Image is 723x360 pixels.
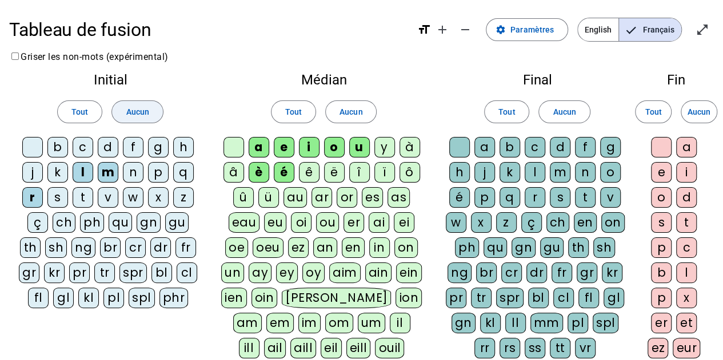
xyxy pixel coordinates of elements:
div: m [550,162,570,183]
div: gr [19,262,39,283]
button: Tout [57,100,102,123]
div: ai [369,212,389,233]
div: en [342,237,365,258]
div: qu [484,237,507,258]
div: ll [505,313,526,333]
div: ien [221,288,247,308]
div: ch [546,212,569,233]
div: cl [553,288,574,308]
div: d [676,187,697,208]
div: om [325,313,353,333]
div: n [575,162,596,183]
div: x [148,187,169,208]
div: ei [394,212,414,233]
label: Griser les non-mots (expérimental) [9,51,169,62]
div: eil [321,338,342,358]
div: z [173,187,194,208]
div: x [676,288,697,308]
button: Augmenter la taille de la police [431,18,454,41]
div: gl [604,288,624,308]
div: l [525,162,545,183]
div: t [73,187,93,208]
div: gl [53,288,74,308]
div: y [374,137,395,157]
button: Paramètres [486,18,568,41]
div: û [233,187,254,208]
div: ü [258,187,279,208]
div: gu [540,237,564,258]
div: tt [550,338,570,358]
div: bl [151,262,172,283]
div: o [600,162,621,183]
div: phr [159,288,189,308]
div: ez [648,338,668,358]
span: English [578,18,618,41]
div: tr [94,262,115,283]
mat-button-toggle-group: Language selection [577,18,682,42]
span: Tout [71,105,88,119]
div: a [676,137,697,157]
div: im [298,313,321,333]
div: ê [299,162,319,183]
div: pl [568,313,588,333]
div: à [400,137,420,157]
span: Tout [645,105,661,119]
div: au [283,187,307,208]
div: er [651,313,672,333]
button: Entrer en plein écran [691,18,714,41]
div: spr [119,262,147,283]
div: î [349,162,370,183]
div: é [449,187,470,208]
div: ng [71,237,95,258]
div: pr [69,262,90,283]
h2: Final [445,73,629,87]
div: s [47,187,68,208]
div: ail [264,338,286,358]
div: eau [229,212,260,233]
div: f [123,137,143,157]
div: er [343,212,364,233]
div: kl [480,313,501,333]
input: Griser les non-mots (expérimental) [11,52,19,60]
div: oeu [253,237,283,258]
div: t [676,212,697,233]
div: o [324,137,345,157]
div: gr [577,262,597,283]
div: pl [103,288,124,308]
div: fl [28,288,49,308]
div: s [651,212,672,233]
div: d [98,137,118,157]
div: cr [501,262,522,283]
div: a [474,137,495,157]
div: oe [225,237,248,258]
div: as [388,187,410,208]
div: r [22,187,43,208]
div: gn [452,313,476,333]
div: et [676,313,697,333]
div: kr [44,262,65,283]
div: ô [400,162,420,183]
div: v [98,187,118,208]
mat-icon: settings [496,25,506,35]
span: Tout [498,105,515,119]
div: sh [593,237,615,258]
div: p [474,187,495,208]
div: ph [455,237,479,258]
div: spr [496,288,524,308]
span: Aucun [688,105,710,119]
div: on [601,212,625,233]
div: dr [526,262,547,283]
div: [PERSON_NAME] [282,288,391,308]
div: i [299,137,319,157]
div: ï [374,162,395,183]
div: il [390,313,410,333]
div: fl [578,288,599,308]
div: qu [109,212,132,233]
div: ch [53,212,75,233]
button: Tout [484,100,529,123]
div: x [471,212,492,233]
div: n [123,162,143,183]
div: eur [673,338,700,358]
div: l [676,262,697,283]
div: p [651,288,672,308]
